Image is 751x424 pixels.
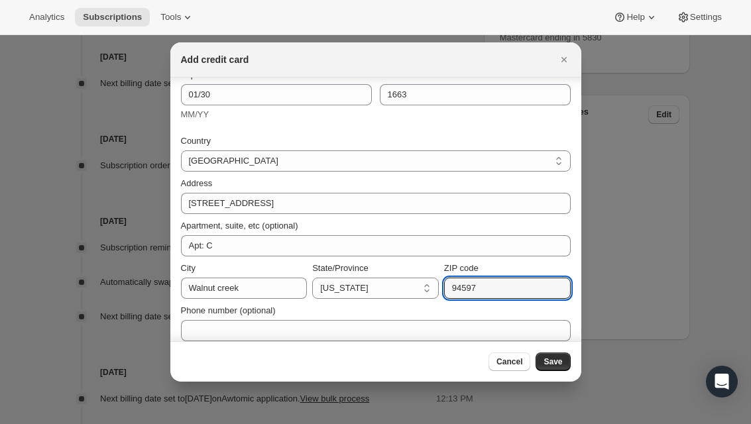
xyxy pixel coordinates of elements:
span: Settings [690,12,722,23]
span: Address [181,178,213,188]
span: Help [626,12,644,23]
h2: Add credit card [181,53,249,66]
button: Help [605,8,665,26]
button: Save [536,352,570,371]
span: ZIP code [444,263,479,273]
button: Analytics [21,8,72,26]
span: MM/YY [181,109,209,119]
span: State/Province [312,263,369,273]
span: Analytics [29,12,64,23]
button: Settings [669,8,730,26]
span: Tools [160,12,181,23]
span: Country [181,136,211,146]
span: Cancel [496,356,522,367]
button: Cancel [489,352,530,371]
button: Tools [152,8,202,26]
div: Open Intercom Messenger [706,366,738,397]
span: City [181,263,196,273]
button: Subscriptions [75,8,150,26]
span: Apartment, suite, etc (optional) [181,221,298,231]
span: Save [544,356,562,367]
span: Subscriptions [83,12,142,23]
span: Phone number (optional) [181,305,276,315]
button: Close [555,50,573,69]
